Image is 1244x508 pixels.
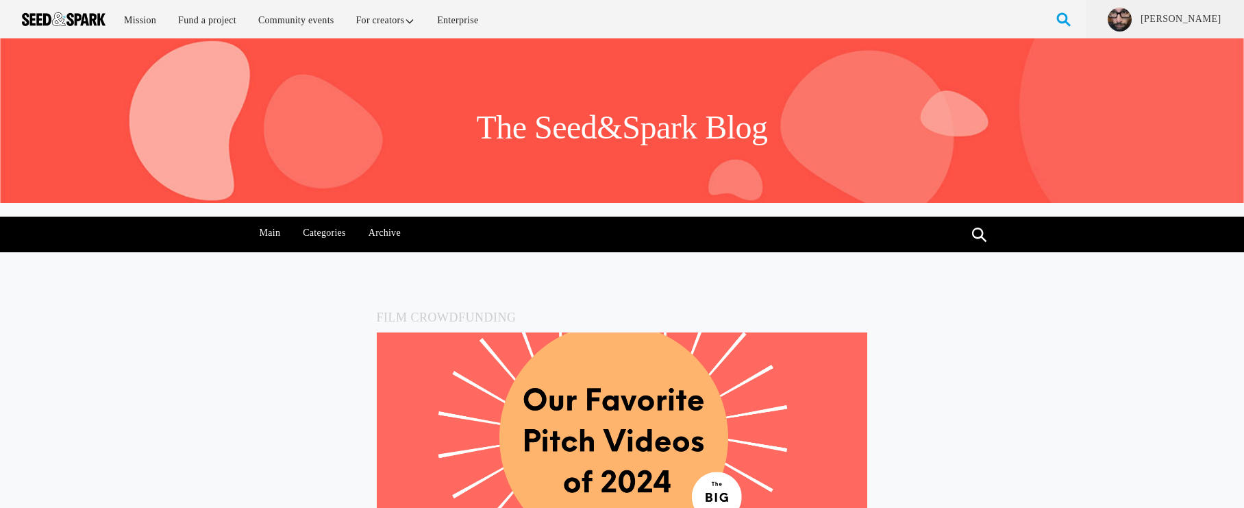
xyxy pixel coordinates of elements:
h5: Film Crowdfunding [377,307,868,328]
a: Archive [361,217,408,250]
img: 0a23383cb42832b7.jpg [1108,8,1132,32]
a: Fund a project [169,5,246,35]
a: [PERSON_NAME] [1139,12,1222,26]
a: Mission [114,5,166,35]
a: Main [252,217,288,250]
a: Enterprise [427,5,488,35]
a: For creators [347,5,425,35]
a: Categories [296,217,353,250]
h1: The Seed&Spark Blog [476,107,767,148]
a: Community events [249,5,344,35]
img: Seed amp; Spark [22,12,105,26]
